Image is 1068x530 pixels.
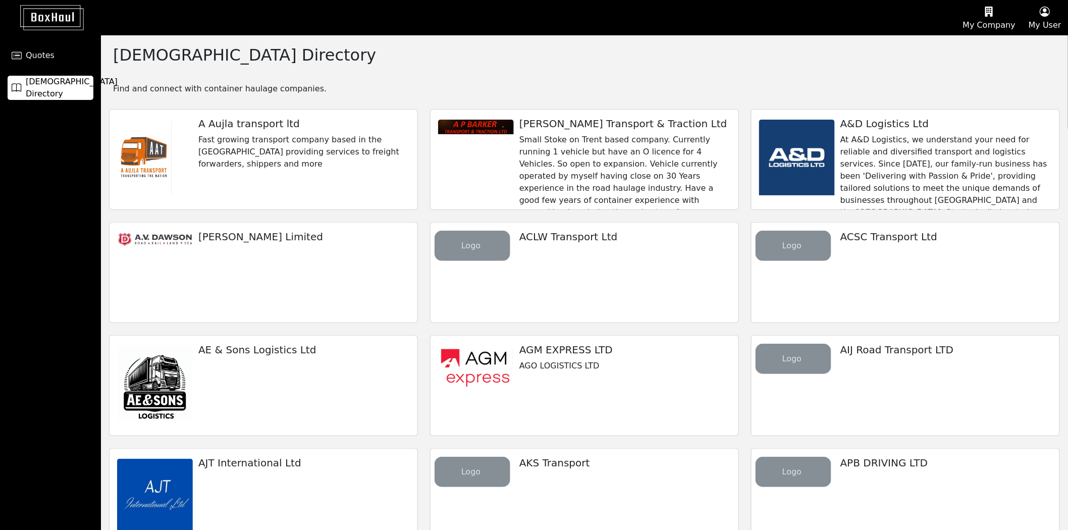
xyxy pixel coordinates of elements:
[756,344,831,374] svg: Placeholder: Image cap
[759,120,835,195] img: ...
[751,335,1060,436] a: Placeholder: Image capAIJ Road Transport LTD
[751,109,1060,210] a: ...A&D Logistics LtdAt A&D Logistics, we understand your need for reliable and diversified transp...
[756,231,831,261] svg: Placeholder: Image cap
[1022,1,1068,35] button: My User
[430,335,739,436] a: ...AGM EXPRESS LTDAGO LOGISTICS LTD
[782,241,802,250] text: Logo
[756,457,831,487] svg: Placeholder: Image cap
[198,118,409,130] h5: A Aujla transport ltd
[840,457,1051,469] h5: APB DRIVING LTD
[519,118,730,130] h5: [PERSON_NAME] Transport & Traction Ltd
[519,231,730,243] h5: ACLW Transport Ltd
[430,109,739,210] a: ...[PERSON_NAME] Transport & Traction LtdSmall Stoke on Trent based company. Currently running 1 ...
[782,354,802,363] text: Logo
[751,222,1060,323] a: Placeholder: Image capACSC Transport Ltd
[198,231,409,243] h5: [PERSON_NAME] Limited
[198,344,409,356] h5: AE & Sons Logistics Ltd
[840,344,1051,356] h5: AIJ Road Transport LTD
[117,120,172,195] img: ...
[8,76,93,100] a: [DEMOGRAPHIC_DATA] Directory
[109,222,418,323] a: ...[PERSON_NAME] Limited
[5,5,84,30] img: BoxHaul
[438,346,514,390] img: ...
[840,231,1051,243] h5: ACSC Transport Ltd
[519,344,730,356] h5: AGM EXPRESS LTD
[956,1,1022,35] button: My Company
[109,335,418,436] a: ...AE & Sons Logistics Ltd
[198,134,409,170] p: Fast growing transport company based in the [GEOGRAPHIC_DATA] providing services to freight forwa...
[26,76,118,100] span: [DEMOGRAPHIC_DATA] Directory
[840,118,1051,130] h5: A&D Logistics Ltd
[430,222,739,323] a: Placeholder: Image capACLW Transport Ltd
[519,360,730,372] p: AGO LOGISTICS LTD
[782,467,802,476] text: Logo
[438,120,514,134] img: ...
[461,467,480,476] text: Logo
[198,457,409,469] h5: AJT International Ltd
[435,457,510,487] svg: Placeholder: Image cap
[461,241,480,250] text: Logo
[101,81,1068,95] div: Find and connect with container haulage companies.
[519,457,730,469] h5: AKS Transport
[117,233,193,246] img: ...
[26,49,55,62] span: Quotes
[109,109,418,210] a: ...A Aujla transport ltdFast growing transport company based in the [GEOGRAPHIC_DATA] providing s...
[519,134,730,267] p: Small Stoke on Trent based company. Currently running 1 vehicle but have an O licence for 4 Vehic...
[840,134,1051,352] p: At A&D Logistics, we understand your need for reliable and diversified transport and logistics se...
[113,45,376,65] h2: [DEMOGRAPHIC_DATA] Directory
[8,43,93,68] a: Quotes
[435,231,510,261] svg: Placeholder: Image cap
[117,346,193,421] img: ...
